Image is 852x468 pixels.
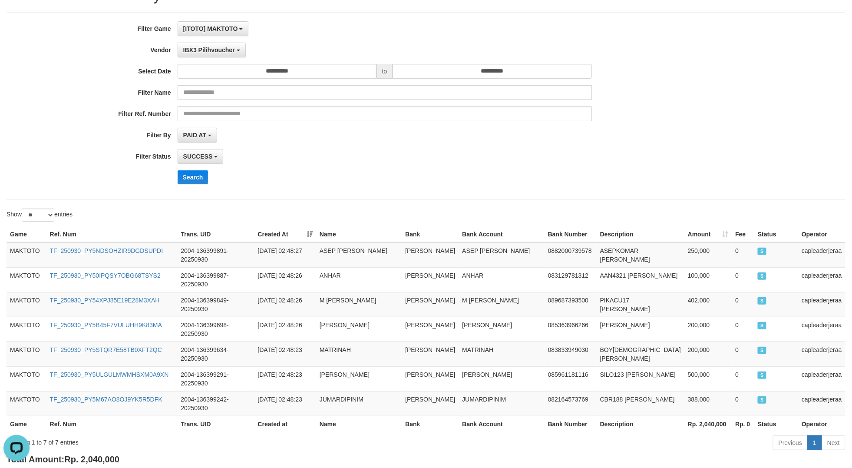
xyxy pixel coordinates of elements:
span: SUCCESS [758,248,766,255]
th: Ref. Num [46,416,178,432]
td: 200,000 [684,342,732,366]
th: Bank Account [459,416,544,432]
td: MAKTOTO [7,292,46,317]
th: Name [316,226,402,242]
td: [PERSON_NAME] [402,342,459,366]
button: Search [178,170,208,184]
a: Next [822,435,845,450]
td: capleaderjeraa [798,366,845,391]
td: 0 [732,317,754,342]
a: Previous [773,435,808,450]
td: 200,000 [684,317,732,342]
td: 388,000 [684,391,732,416]
th: Trans. UID [177,226,254,242]
td: 250,000 [684,242,732,268]
button: SUCCESS [178,149,224,164]
th: Game [7,416,46,432]
td: capleaderjeraa [798,267,845,292]
span: SUCCESS [758,372,766,379]
td: 0 [732,292,754,317]
span: SUCCESS [758,396,766,404]
span: SUCCESS [758,272,766,280]
th: Description [597,416,684,432]
th: Operator [798,416,845,432]
td: MAKTOTO [7,366,46,391]
td: 0 [732,391,754,416]
td: [DATE] 02:48:27 [254,242,316,268]
th: Ref. Num [46,226,178,242]
td: 2004-136399891-20250930 [177,242,254,268]
td: 0 [732,366,754,391]
td: [DATE] 02:48:23 [254,366,316,391]
span: to [376,64,393,79]
td: [PERSON_NAME] [316,366,402,391]
td: AAN4321 [PERSON_NAME] [597,267,684,292]
th: Amount: activate to sort column ascending [684,226,732,242]
td: 085961181116 [545,366,597,391]
a: 1 [807,435,822,450]
button: IBX3 Pilihvoucher [178,43,246,57]
span: Rp. 2,040,000 [64,455,119,464]
td: 2004-136399698-20250930 [177,317,254,342]
td: capleaderjeraa [798,391,845,416]
td: 0882000739578 [545,242,597,268]
td: [DATE] 02:48:23 [254,342,316,366]
td: BOY[DEMOGRAPHIC_DATA] [PERSON_NAME] [597,342,684,366]
td: SILO123 [PERSON_NAME] [597,366,684,391]
td: 2004-136399849-20250930 [177,292,254,317]
th: Rp. 0 [732,416,754,432]
th: Name [316,416,402,432]
td: [PERSON_NAME] [459,317,544,342]
a: TF_250930_PY5NDSOHZIR9DGDSUPDI [50,247,163,254]
td: ANHAR [459,267,544,292]
a: TF_250930_PY50IPQSY7OBG68TSYS2 [50,272,161,279]
td: [PERSON_NAME] [402,391,459,416]
td: MAKTOTO [7,317,46,342]
th: Bank Account [459,226,544,242]
span: PAID AT [183,132,206,139]
td: PIKACU17 [PERSON_NAME] [597,292,684,317]
span: SUCCESS [758,347,766,354]
th: Operator [798,226,845,242]
td: 0 [732,342,754,366]
button: Open LiveChat chat widget [3,3,30,30]
td: MATRINAH [459,342,544,366]
td: MATRINAH [316,342,402,366]
td: 2004-136399242-20250930 [177,391,254,416]
th: Description [597,226,684,242]
th: Rp. 2,040,000 [684,416,732,432]
th: Bank [402,416,459,432]
td: 085363966266 [545,317,597,342]
th: Status [754,226,798,242]
td: [PERSON_NAME] [402,366,459,391]
td: JUMARDIPINIM [316,391,402,416]
td: 083129781312 [545,267,597,292]
button: PAID AT [178,128,217,143]
td: [DATE] 02:48:26 [254,317,316,342]
td: 2004-136399634-20250930 [177,342,254,366]
td: M [PERSON_NAME] [316,292,402,317]
td: ASEPKOMAR [PERSON_NAME] [597,242,684,268]
td: [DATE] 02:48:26 [254,292,316,317]
td: [PERSON_NAME] [402,317,459,342]
span: IBX3 Pilihvoucher [183,46,235,53]
td: MAKTOTO [7,242,46,268]
td: 2004-136399887-20250930 [177,267,254,292]
a: TF_250930_PY5B45F7VULUHH9K83MA [50,322,162,329]
td: [PERSON_NAME] [459,366,544,391]
td: 0 [732,267,754,292]
th: Bank [402,226,459,242]
th: Bank Number [545,226,597,242]
th: Fee [732,226,754,242]
td: MAKTOTO [7,391,46,416]
td: 100,000 [684,267,732,292]
td: [PERSON_NAME] [402,292,459,317]
label: Show entries [7,209,73,222]
button: [ITOTO] MAKTOTO [178,21,249,36]
td: ASEP [PERSON_NAME] [316,242,402,268]
td: [PERSON_NAME] [316,317,402,342]
th: Created at [254,416,316,432]
td: 0 [732,242,754,268]
td: capleaderjeraa [798,317,845,342]
td: [DATE] 02:48:23 [254,391,316,416]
